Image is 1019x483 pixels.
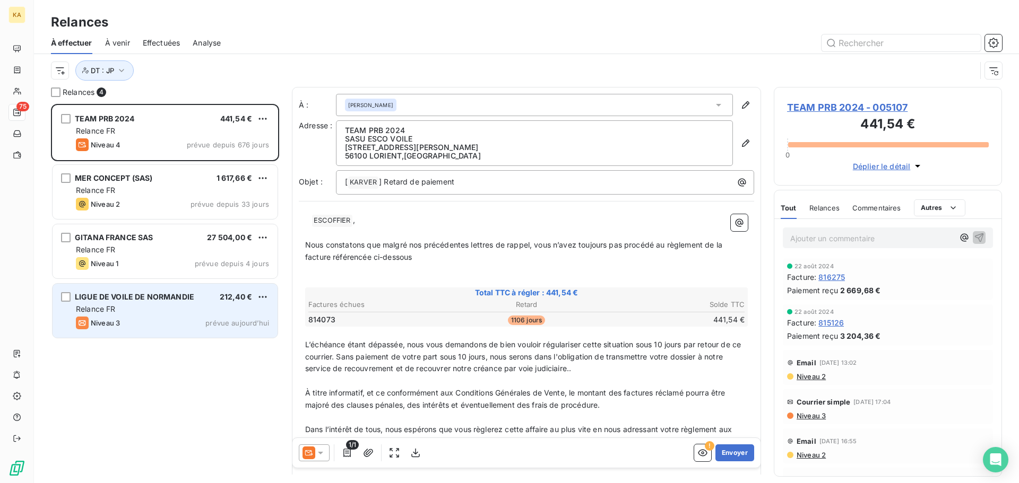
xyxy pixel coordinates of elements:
[305,388,728,409] span: À titre informatif, et ce conformément aux Conditions Générales de Vente, le montant des factures...
[308,314,335,325] span: 814073
[348,177,378,189] span: KARVER
[840,330,881,341] span: 3 204,36 €
[305,240,724,261] span: Nous constatons que malgré nos précédentes lettres de rappel, vous n’avez toujours pas procédé au...
[809,204,840,212] span: Relances
[795,263,834,269] span: 22 août 2024
[217,173,253,182] span: 1 617,66 €
[305,425,734,446] span: Dans l’intérêt de tous, nous espérons que vous règlerez cette affaire au plus vite en nous adress...
[850,160,927,172] button: Déplier le détail
[353,215,355,224] span: ,
[97,87,106,97] span: 4
[75,114,134,123] span: TEAM PRB 2024
[76,126,116,135] span: Relance FR
[91,259,118,268] span: Niveau 1
[143,38,180,48] span: Effectuées
[91,200,120,208] span: Niveau 2
[76,186,116,195] span: Relance FR
[299,100,336,110] label: À :
[187,140,269,149] span: prévue depuis 676 jours
[853,399,891,405] span: [DATE] 17:04
[787,100,989,115] span: TEAM PRB 2024 - 005107
[345,152,724,160] p: 56100 LORIENT , [GEOGRAPHIC_DATA]
[852,204,901,212] span: Commentaires
[51,38,92,48] span: À effectuer
[75,60,134,81] button: DT : JP
[8,6,25,23] div: KA
[348,101,393,109] span: [PERSON_NAME]
[195,259,269,268] span: prévue depuis 4 jours
[308,299,453,310] th: Factures échues
[600,299,745,310] th: Solde TTC
[787,285,838,296] span: Paiement reçu
[818,271,845,283] span: 816275
[345,135,724,143] p: SASU ESCO VOILE
[193,38,221,48] span: Analyse
[305,340,743,373] span: L’échéance étant dépassée, nous vous demandons de bien vouloir régulariser cette situation sous 1...
[508,315,546,325] span: 1106 jours
[75,233,153,242] span: GITANA FRANCE SAS
[8,460,25,477] img: Logo LeanPay
[818,317,844,328] span: 815126
[207,233,252,242] span: 27 504,00 €
[16,102,29,111] span: 75
[787,115,989,136] h3: 441,54 €
[205,319,269,327] span: prévue aujourd’hui
[76,304,116,313] span: Relance FR
[91,66,114,75] span: DT : JP
[345,126,724,135] p: TEAM PRB 2024
[822,34,981,51] input: Rechercher
[91,319,120,327] span: Niveau 3
[787,317,816,328] span: Facture :
[76,245,116,254] span: Relance FR
[220,114,252,123] span: 441,54 €
[305,473,587,482] span: IBAN : [FINANCIAL_ID] - BIC:[SWIFT_CODE] - CIC PAYS D'AUGE ENTREPRISES
[796,372,826,381] span: Niveau 2
[797,437,816,445] span: Email
[191,200,269,208] span: prévue depuis 33 jours
[853,161,911,172] span: Déplier le détail
[299,121,332,130] span: Adresse :
[840,285,881,296] span: 2 669,68 €
[785,151,790,159] span: 0
[312,215,352,227] span: ESCOFFIER
[75,292,194,301] span: LIGUE DE VOILE DE NORMANDIE
[797,398,850,406] span: Courrier simple
[787,271,816,283] span: Facture :
[787,330,838,341] span: Paiement reçu
[819,359,857,366] span: [DATE] 13:02
[983,447,1008,472] div: Open Intercom Messenger
[299,177,323,186] span: Objet :
[914,199,965,216] button: Autres
[796,411,826,420] span: Niveau 3
[91,140,120,149] span: Niveau 4
[379,177,454,186] span: ] Retard de paiement
[75,173,153,182] span: MER CONCEPT (SAS)
[51,104,279,483] div: grid
[105,38,130,48] span: À venir
[220,292,252,301] span: 212,40 €
[345,177,348,186] span: [
[797,358,816,367] span: Email
[819,438,857,444] span: [DATE] 16:55
[600,314,745,326] td: 441,54 €
[454,299,599,310] th: Retard
[795,309,834,315] span: 22 août 2024
[715,444,754,461] button: Envoyer
[345,143,724,152] p: [STREET_ADDRESS][PERSON_NAME]
[51,13,108,32] h3: Relances
[346,440,359,450] span: 1/1
[781,204,797,212] span: Tout
[796,451,826,459] span: Niveau 2
[63,87,94,98] span: Relances
[307,287,746,298] span: Total TTC à régler : 441,54 €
